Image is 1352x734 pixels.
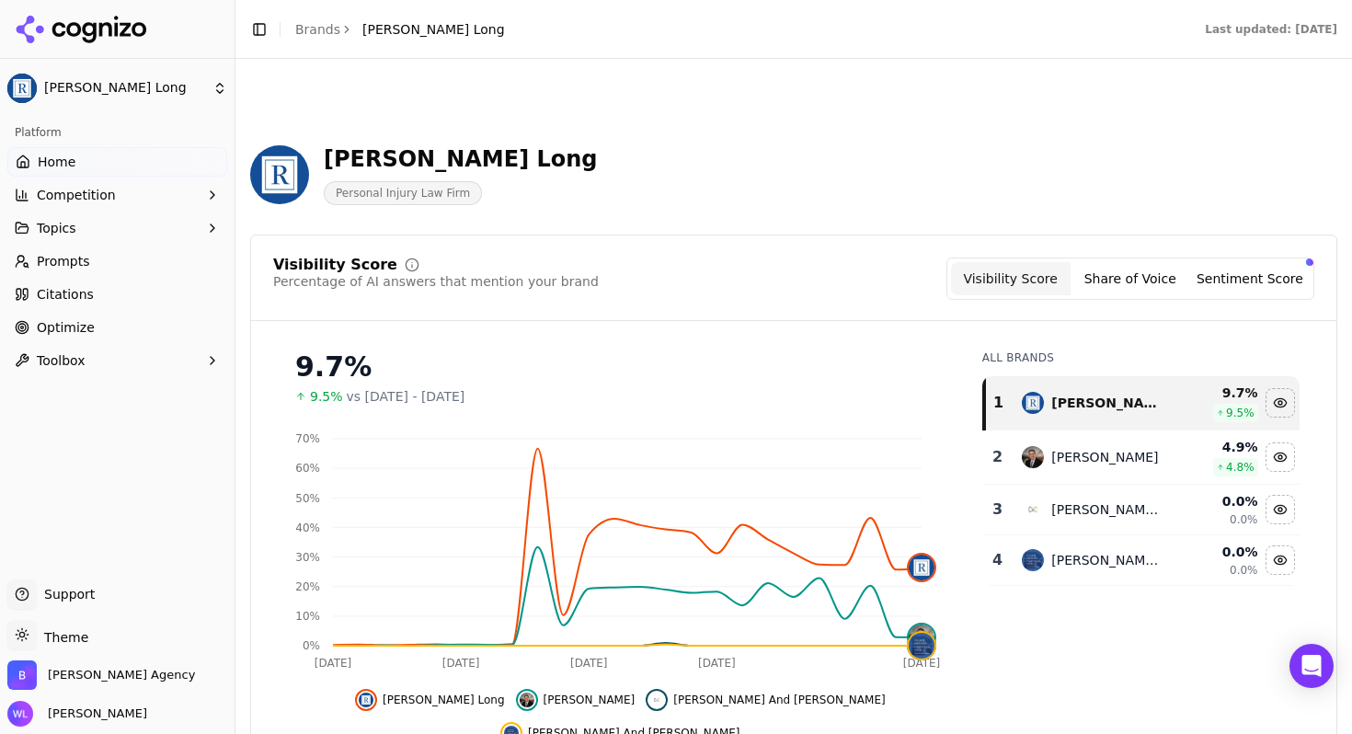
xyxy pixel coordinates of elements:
[1266,545,1295,575] button: Hide chaikin and sherman data
[37,351,86,370] span: Toolbox
[295,522,320,534] tspan: 40%
[37,318,95,337] span: Optimize
[982,376,1300,586] div: Data table
[982,350,1300,365] div: All Brands
[295,22,340,37] a: Brands
[362,20,505,39] span: [PERSON_NAME] Long
[250,145,309,204] img: Regan Zambri Long
[303,639,320,652] tspan: 0%
[991,549,1004,571] div: 4
[1022,446,1044,468] img: price benowitz
[1178,543,1258,561] div: 0.0 %
[1266,442,1295,472] button: Hide price benowitz data
[1230,563,1258,578] span: 0.0%
[37,186,116,204] span: Competition
[1190,262,1310,295] button: Sentiment Score
[295,350,945,384] div: 9.7%
[359,693,373,707] img: regan zambri long
[7,701,33,727] img: Wendy Lindars
[37,285,94,304] span: Citations
[295,20,505,39] nav: breadcrumb
[7,346,227,375] button: Toolbox
[903,657,941,670] tspan: [DATE]
[1051,500,1163,519] div: [PERSON_NAME] And [PERSON_NAME]
[7,660,37,690] img: Bob Agency
[909,633,934,659] img: chaikin and sherman
[7,147,227,177] a: Home
[40,705,147,722] span: [PERSON_NAME]
[909,625,934,650] img: price benowitz
[273,258,397,272] div: Visibility Score
[1022,549,1044,571] img: chaikin and sherman
[7,313,227,342] a: Optimize
[698,657,736,670] tspan: [DATE]
[7,74,37,103] img: Regan Zambri Long
[1178,492,1258,510] div: 0.0 %
[984,485,1300,535] tr: 3cohen and cohen[PERSON_NAME] And [PERSON_NAME]0.0%0.0%Hide cohen and cohen data
[646,689,885,711] button: Hide cohen and cohen data
[295,492,320,505] tspan: 50%
[383,693,505,707] span: [PERSON_NAME] Long
[295,432,320,445] tspan: 70%
[7,213,227,243] button: Topics
[1226,406,1255,420] span: 9.5 %
[1178,438,1258,456] div: 4.9 %
[1071,262,1190,295] button: Share of Voice
[984,430,1300,485] tr: 2price benowitz[PERSON_NAME]4.9%4.8%Hide price benowitz data
[44,80,205,97] span: [PERSON_NAME] Long
[38,153,75,171] span: Home
[7,660,195,690] button: Open organization switcher
[7,280,227,309] a: Citations
[7,180,227,210] button: Competition
[909,555,934,580] img: regan zambri long
[295,580,320,593] tspan: 20%
[1051,394,1163,412] div: [PERSON_NAME] Long
[649,693,664,707] img: cohen and cohen
[37,252,90,270] span: Prompts
[984,535,1300,586] tr: 4chaikin and sherman[PERSON_NAME] And [PERSON_NAME]0.0%0.0%Hide chaikin and sherman data
[48,667,195,683] span: Bob Agency
[7,247,227,276] a: Prompts
[984,376,1300,430] tr: 1regan zambri long[PERSON_NAME] Long9.7%9.5%Hide regan zambri long data
[544,693,636,707] span: [PERSON_NAME]
[324,181,482,205] span: Personal Injury Law Firm
[1051,448,1158,466] div: [PERSON_NAME]
[673,693,885,707] span: [PERSON_NAME] And [PERSON_NAME]
[7,118,227,147] div: Platform
[295,610,320,623] tspan: 10%
[315,657,352,670] tspan: [DATE]
[273,272,599,291] div: Percentage of AI answers that mention your brand
[1226,460,1255,475] span: 4.8 %
[1022,499,1044,521] img: cohen and cohen
[310,387,343,406] span: 9.5%
[37,219,76,237] span: Topics
[520,693,534,707] img: price benowitz
[1205,22,1337,37] div: Last updated: [DATE]
[1230,512,1258,527] span: 0.0%
[1266,388,1295,418] button: Hide regan zambri long data
[1266,495,1295,524] button: Hide cohen and cohen data
[355,689,505,711] button: Hide regan zambri long data
[1178,384,1258,402] div: 9.7 %
[1022,392,1044,414] img: regan zambri long
[516,689,636,711] button: Hide price benowitz data
[7,701,147,727] button: Open user button
[442,657,480,670] tspan: [DATE]
[991,446,1004,468] div: 2
[347,387,465,406] span: vs [DATE] - [DATE]
[570,657,608,670] tspan: [DATE]
[295,462,320,475] tspan: 60%
[951,262,1071,295] button: Visibility Score
[37,630,88,645] span: Theme
[993,392,1004,414] div: 1
[37,585,95,603] span: Support
[1051,551,1163,569] div: [PERSON_NAME] And [PERSON_NAME]
[991,499,1004,521] div: 3
[295,551,320,564] tspan: 30%
[1289,644,1334,688] div: Open Intercom Messenger
[324,144,598,174] div: [PERSON_NAME] Long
